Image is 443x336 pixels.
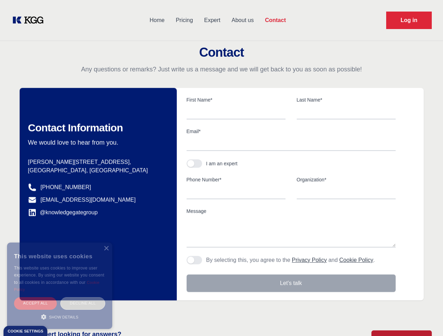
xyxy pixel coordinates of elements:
a: Cookie Policy [14,280,100,292]
div: Show details [14,313,105,320]
div: Close [103,246,109,251]
button: Let's talk [187,274,396,292]
p: By selecting this, you agree to the and . [206,256,375,264]
label: First Name* [187,96,286,103]
a: About us [226,11,259,29]
span: Show details [49,315,79,319]
a: Request Demo [386,12,432,29]
div: Accept all [14,297,57,309]
p: We would love to hear from you. [28,138,166,147]
iframe: Chat Widget [408,302,443,336]
label: Phone Number* [187,176,286,183]
h2: Contact Information [28,121,166,134]
p: [PERSON_NAME][STREET_ADDRESS], [28,158,166,166]
label: Message [187,208,396,215]
a: KOL Knowledge Platform: Talk to Key External Experts (KEE) [11,15,49,26]
a: Pricing [170,11,199,29]
div: This website uses cookies [14,248,105,265]
a: Expert [199,11,226,29]
a: Cookie Policy [339,257,373,263]
a: [EMAIL_ADDRESS][DOMAIN_NAME] [41,196,136,204]
a: @knowledgegategroup [28,208,98,217]
a: Home [144,11,170,29]
div: Cookie settings [8,329,43,333]
div: I am an expert [206,160,238,167]
a: [PHONE_NUMBER] [41,183,91,191]
div: Decline all [60,297,105,309]
a: Contact [259,11,291,29]
label: Organization* [297,176,396,183]
label: Email* [187,128,396,135]
p: Any questions or remarks? Just write us a message and we will get back to you as soon as possible! [8,65,435,73]
label: Last Name* [297,96,396,103]
a: Privacy Policy [292,257,327,263]
p: [GEOGRAPHIC_DATA], [GEOGRAPHIC_DATA] [28,166,166,175]
h2: Contact [8,45,435,59]
span: This website uses cookies to improve user experience. By using our website you consent to all coo... [14,266,104,285]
